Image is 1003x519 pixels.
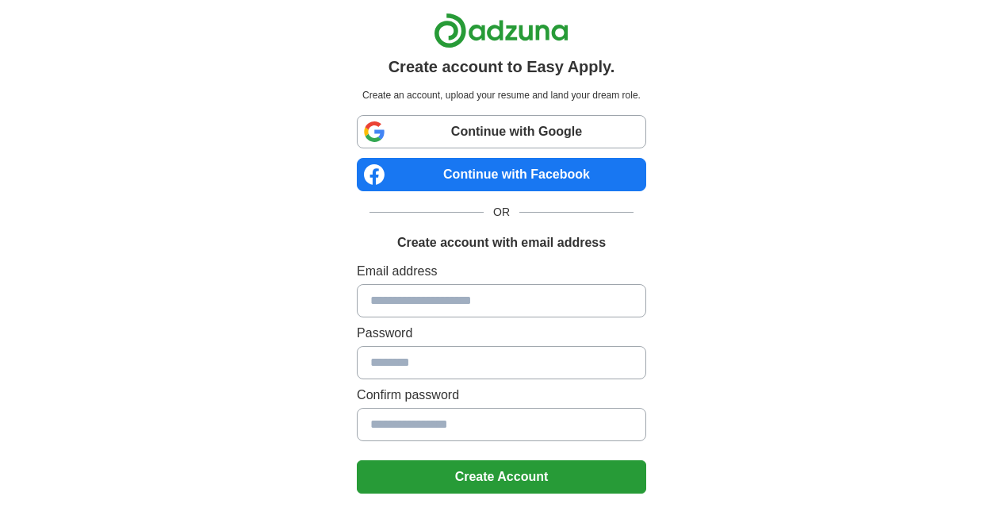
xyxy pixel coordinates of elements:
a: Continue with Google [357,115,646,148]
span: OR [484,204,519,221]
h1: Create account with email address [397,233,606,252]
h1: Create account to Easy Apply. [389,55,615,79]
p: Create an account, upload your resume and land your dream role. [360,88,643,102]
label: Email address [357,262,646,281]
img: Adzuna logo [434,13,568,48]
label: Password [357,324,646,343]
a: Continue with Facebook [357,158,646,191]
button: Create Account [357,460,646,494]
label: Confirm password [357,386,646,405]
